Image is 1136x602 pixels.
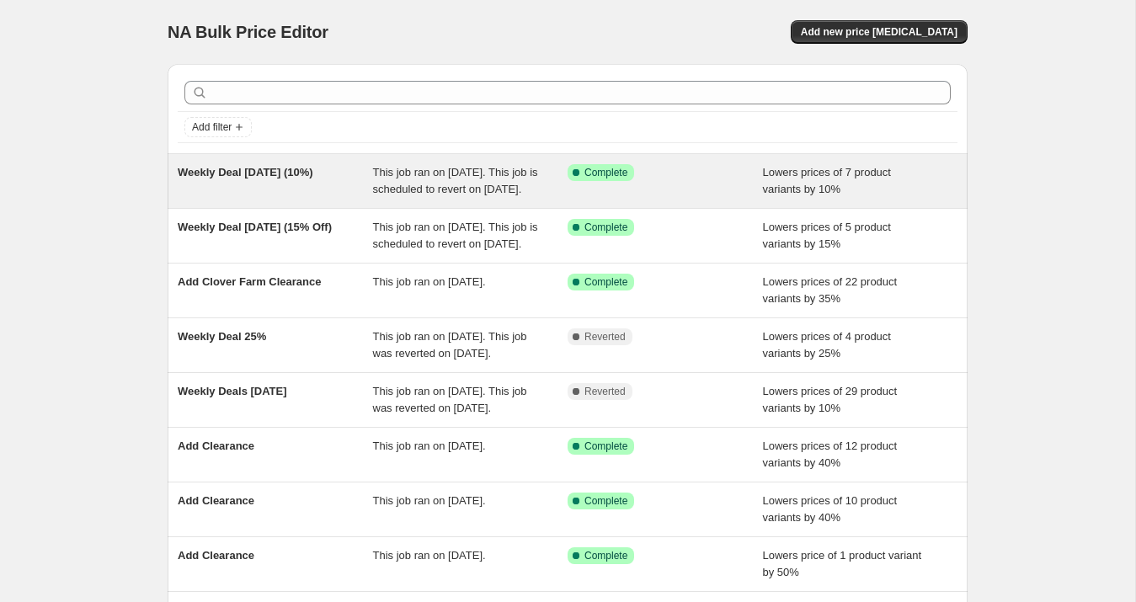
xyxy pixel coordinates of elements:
[178,275,322,288] span: Add Clover Farm Clearance
[178,385,287,397] span: Weekly Deals [DATE]
[763,221,891,250] span: Lowers prices of 5 product variants by 15%
[192,120,232,134] span: Add filter
[373,549,486,562] span: This job ran on [DATE].
[584,385,626,398] span: Reverted
[184,117,252,137] button: Add filter
[763,549,922,578] span: Lowers price of 1 product variant by 50%
[373,221,538,250] span: This job ran on [DATE]. This job is scheduled to revert on [DATE].
[763,166,891,195] span: Lowers prices of 7 product variants by 10%
[373,385,527,414] span: This job ran on [DATE]. This job was reverted on [DATE].
[763,440,898,469] span: Lowers prices of 12 product variants by 40%
[178,221,332,233] span: Weekly Deal [DATE] (15% Off)
[763,330,891,360] span: Lowers prices of 4 product variants by 25%
[584,440,627,453] span: Complete
[584,330,626,344] span: Reverted
[373,440,486,452] span: This job ran on [DATE].
[373,166,538,195] span: This job ran on [DATE]. This job is scheduled to revert on [DATE].
[584,166,627,179] span: Complete
[373,275,486,288] span: This job ran on [DATE].
[763,275,898,305] span: Lowers prices of 22 product variants by 35%
[178,166,313,178] span: Weekly Deal [DATE] (10%)
[584,494,627,508] span: Complete
[373,494,486,507] span: This job ran on [DATE].
[584,275,627,289] span: Complete
[791,20,968,44] button: Add new price [MEDICAL_DATA]
[168,23,328,41] span: NA Bulk Price Editor
[584,221,627,234] span: Complete
[178,330,266,343] span: Weekly Deal 25%
[801,25,957,39] span: Add new price [MEDICAL_DATA]
[178,494,254,507] span: Add Clearance
[373,330,527,360] span: This job ran on [DATE]. This job was reverted on [DATE].
[763,385,898,414] span: Lowers prices of 29 product variants by 10%
[763,494,898,524] span: Lowers prices of 10 product variants by 40%
[178,440,254,452] span: Add Clearance
[584,549,627,562] span: Complete
[178,549,254,562] span: Add Clearance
